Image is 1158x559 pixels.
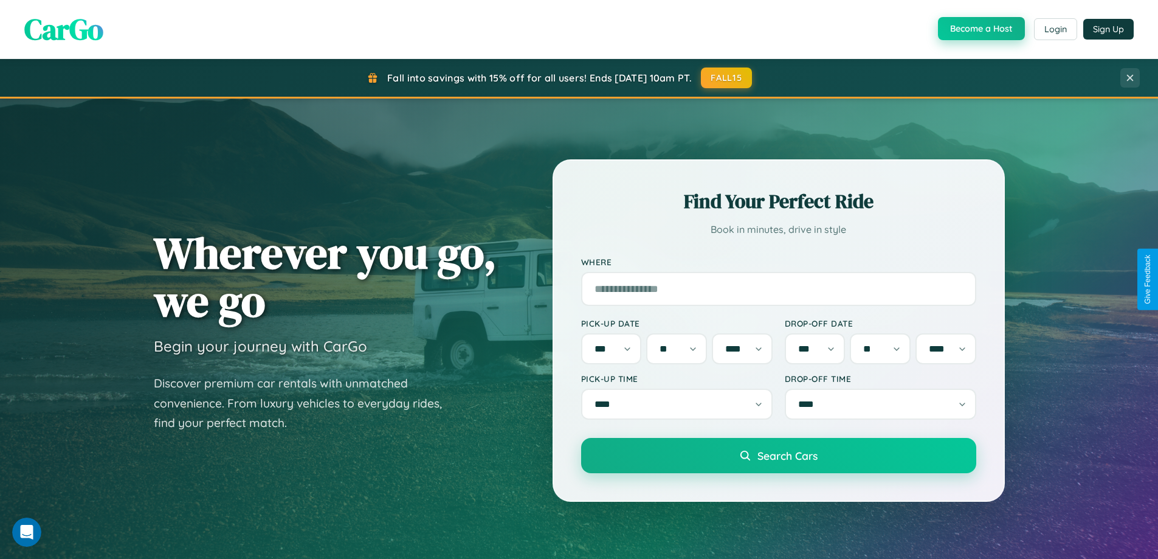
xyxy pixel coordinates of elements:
button: Search Cars [581,438,976,473]
button: Login [1034,18,1077,40]
button: Sign Up [1083,19,1134,40]
h3: Begin your journey with CarGo [154,337,367,355]
span: CarGo [24,9,103,49]
h2: Find Your Perfect Ride [581,188,976,215]
span: Search Cars [757,449,818,462]
label: Pick-up Date [581,318,773,328]
iframe: Intercom live chat [12,518,41,547]
label: Where [581,257,976,267]
h1: Wherever you go, we go [154,229,497,325]
p: Book in minutes, drive in style [581,221,976,238]
p: Discover premium car rentals with unmatched convenience. From luxury vehicles to everyday rides, ... [154,373,458,433]
div: Give Feedback [1143,255,1152,304]
button: Become a Host [938,17,1025,40]
label: Pick-up Time [581,373,773,384]
span: Fall into savings with 15% off for all users! Ends [DATE] 10am PT. [387,72,692,84]
label: Drop-off Time [785,373,976,384]
button: FALL15 [701,68,752,88]
label: Drop-off Date [785,318,976,328]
